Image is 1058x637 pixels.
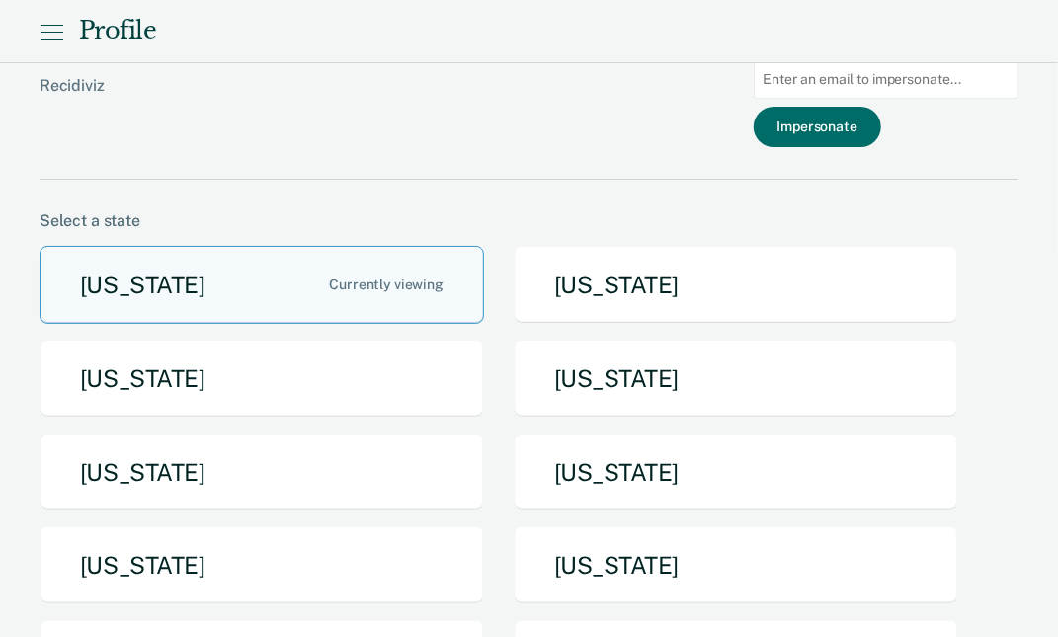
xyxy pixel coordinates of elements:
[40,340,484,418] button: [US_STATE]
[79,17,156,45] div: Profile
[40,76,505,126] div: Recidiviz
[514,340,958,418] button: [US_STATE]
[514,434,958,512] button: [US_STATE]
[514,246,958,324] button: [US_STATE]
[40,211,1018,230] div: Select a state
[40,434,484,512] button: [US_STATE]
[40,526,484,604] button: [US_STATE]
[754,60,1018,99] input: Enter an email to impersonate...
[754,107,881,147] button: Impersonate
[40,246,484,324] button: [US_STATE]
[514,526,958,604] button: [US_STATE]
